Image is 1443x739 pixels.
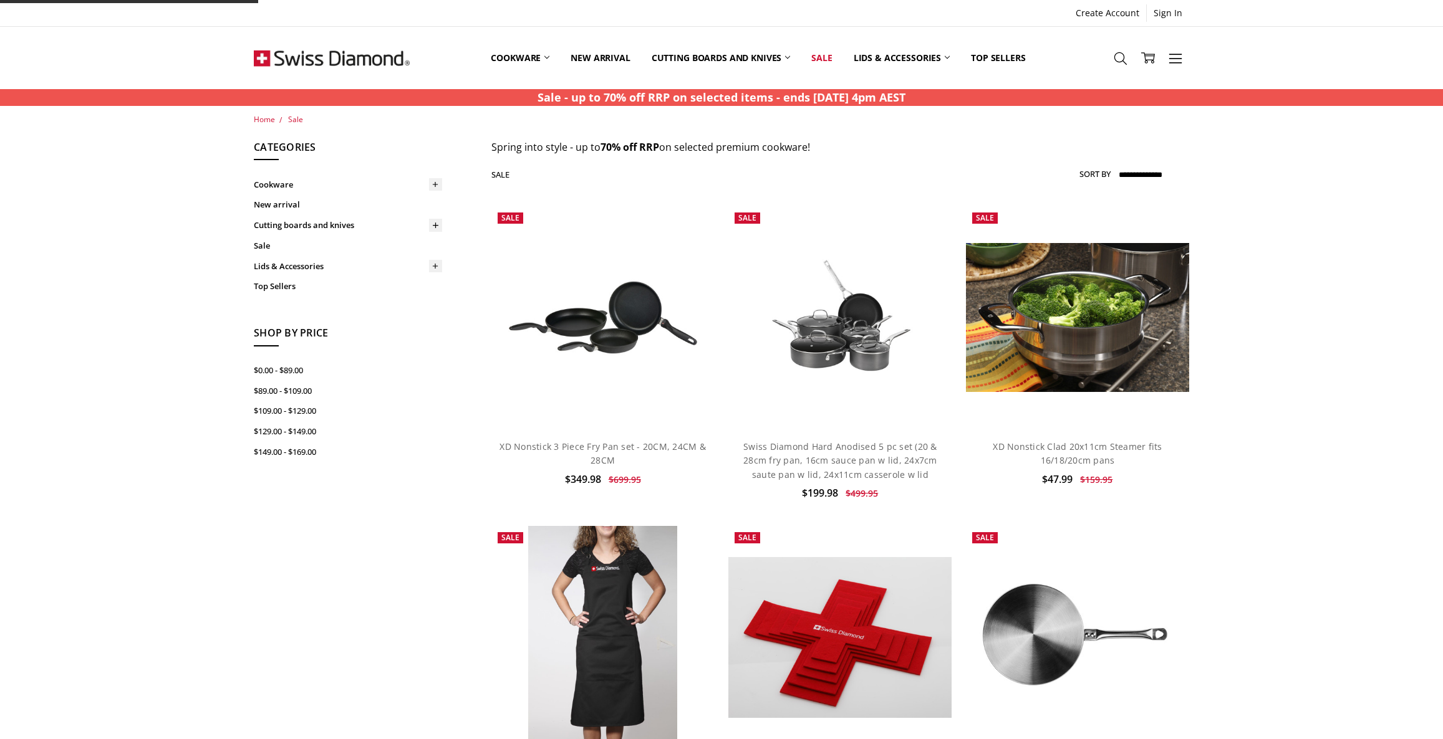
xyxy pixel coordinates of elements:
[843,30,960,85] a: Lids & Accessories
[966,243,1189,392] img: XD Nonstick Clad 20x11cm Steamer fits 16/18/20cm pans
[960,30,1036,85] a: Top Sellers
[254,442,442,462] a: $149.00 - $169.00
[728,242,952,393] img: Swiss Diamond Hard Anodised 5 pc set (20 & 28cm fry pan, 16cm sauce pan w lid, 24x7cm saute pan w...
[1079,164,1111,184] label: Sort By
[254,174,442,195] a: Cookware
[728,206,952,429] a: Swiss Diamond Hard Anodised 5 pc set (20 & 28cm fry pan, 16cm sauce pan w lid, 24x7cm saute pan w...
[491,262,715,373] img: XD Nonstick 3 Piece Fry Pan set - 20CM, 24CM & 28CM
[560,30,640,85] a: New arrival
[254,236,442,256] a: Sale
[738,532,756,543] span: Sale
[976,212,994,223] span: Sale
[801,30,842,85] a: Sale
[499,441,706,466] a: XD Nonstick 3 Piece Fry Pan set - 20CM, 24CM & 28CM
[538,90,905,105] strong: Sale - up to 70% off RRP on selected items - ends [DATE] 4pm AEST
[609,474,641,485] span: $699.95
[254,401,442,421] a: $109.00 - $129.00
[254,27,410,89] img: Free Shipping On Every Order
[491,169,510,179] h1: Sale
[254,140,442,161] h5: Categories
[480,30,560,85] a: Cookware
[1147,4,1189,22] a: Sign In
[966,206,1189,429] a: XD Nonstick Clad 20x11cm Steamer fits 16/18/20cm pans
[501,212,519,223] span: Sale
[1042,472,1073,486] span: $47.99
[728,557,952,718] img: Swiss Diamond Felt Pan Protectors set of 5 - 18cm, 23cm, 28cm, 33cm &38cm
[802,486,838,500] span: $199.98
[1080,474,1112,485] span: $159.95
[491,140,810,154] span: Spring into style - up to on selected premium cookware!
[993,441,1162,466] a: XD Nonstick Clad 20x11cm Steamer fits 16/18/20cm pans
[501,532,519,543] span: Sale
[565,472,601,486] span: $349.98
[491,206,715,429] a: XD Nonstick 3 Piece Fry Pan set - 20CM, 24CM & 28CM
[738,212,756,223] span: Sale
[254,114,275,125] a: Home
[254,421,442,442] a: $129.00 - $149.00
[1069,4,1146,22] a: Create Account
[254,215,442,236] a: Cutting boards and knives
[288,114,303,125] a: Sale
[254,360,442,381] a: $0.00 - $89.00
[254,276,442,297] a: Top Sellers
[254,256,442,277] a: Lids & Accessories
[254,325,442,346] h5: Shop By Price
[601,140,659,154] strong: 70% off RRP
[254,194,442,215] a: New arrival
[641,30,801,85] a: Cutting boards and knives
[254,381,442,401] a: $89.00 - $109.00
[976,532,994,543] span: Sale
[846,487,878,499] span: $499.95
[743,441,937,480] a: Swiss Diamond Hard Anodised 5 pc set (20 & 28cm fry pan, 16cm sauce pan w lid, 24x7cm saute pan w...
